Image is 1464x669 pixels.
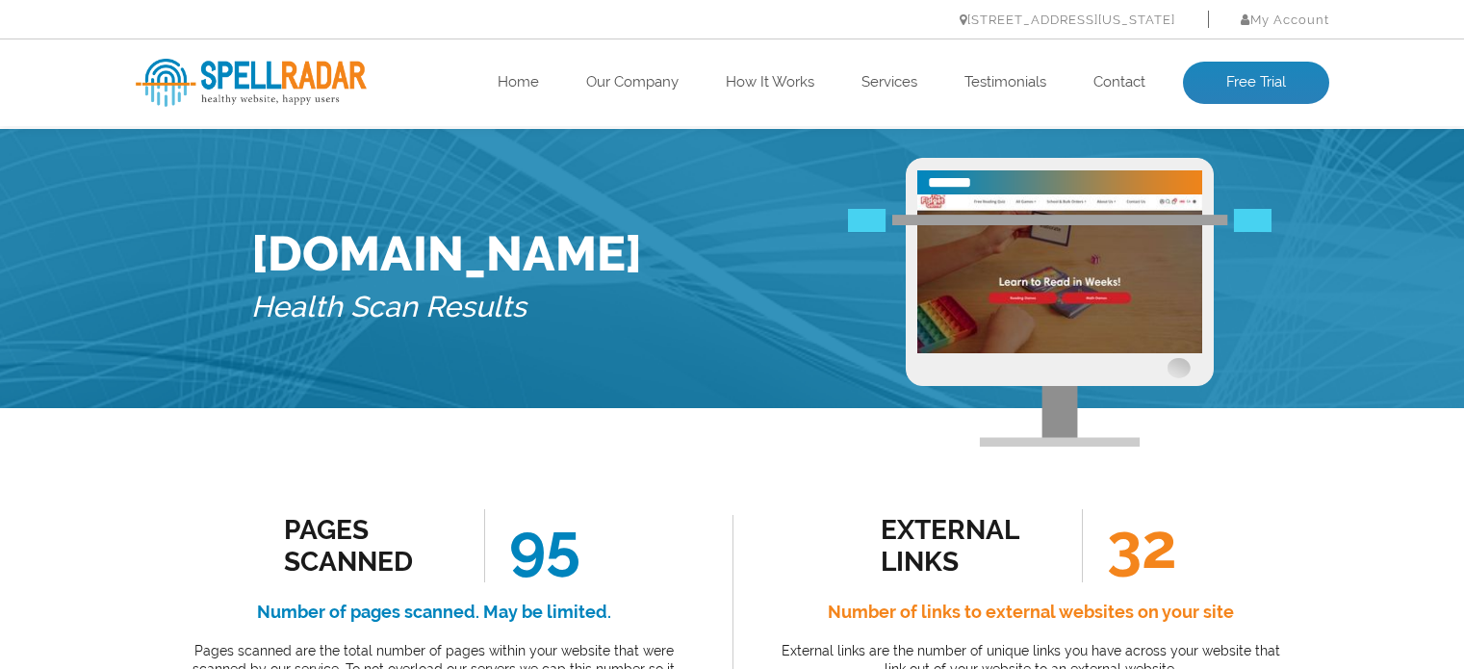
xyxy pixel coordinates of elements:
h4: Number of pages scanned. May be limited. [179,597,689,628]
div: external links [881,514,1055,578]
h4: Number of links to external websites on your site [776,597,1286,628]
h1: [DOMAIN_NAME] [251,225,642,282]
img: Free Webiste Analysis [906,158,1214,447]
h5: Health Scan Results [251,282,642,333]
img: Free Webiste Analysis [848,209,1271,232]
span: 32 [1082,509,1177,582]
img: Free Website Analysis [917,194,1202,353]
div: Pages Scanned [284,514,458,578]
span: 95 [484,509,580,582]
